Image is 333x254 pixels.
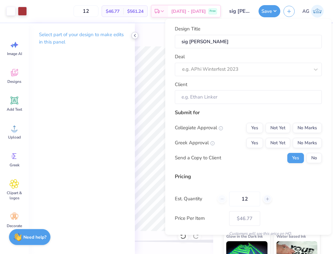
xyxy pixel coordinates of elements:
a: AG [299,5,327,18]
div: Submit for [175,109,322,116]
button: Save [259,5,280,17]
button: No Marks [293,123,322,133]
span: Image AI [7,51,22,56]
div: Greek Approval [175,139,215,147]
p: Select part of your design to make edits in this panel [39,31,125,46]
span: Decorate [7,223,22,228]
button: No [306,153,322,163]
div: Customers will see this price on HQ. [175,231,322,236]
div: Pricing [175,173,322,180]
span: Glow in the Dark Ink [226,233,263,240]
input: – – [229,192,260,206]
button: No Marks [293,138,322,148]
button: Not Yet [266,138,290,148]
img: Ana Gonzalez [311,5,324,18]
label: Client [175,81,187,88]
button: Yes [287,153,304,163]
label: Design Title [175,25,200,33]
input: e.g. Ethan Linker [175,90,322,104]
span: Water based Ink [276,233,306,240]
strong: Need help? [23,234,46,240]
span: Clipart & logos [4,190,25,201]
div: Collegiate Approval [175,124,223,131]
span: [DATE] - [DATE] [171,8,206,15]
input: – – [74,5,98,17]
span: $561.24 [127,8,143,15]
label: Price Per Item [175,215,224,222]
span: $46.77 [106,8,120,15]
span: Free [210,9,216,13]
button: Not Yet [266,123,290,133]
label: Est. Quantity [175,195,213,202]
span: Add Text [7,107,22,112]
div: Send a Copy to Client [175,154,221,162]
span: AG [302,8,309,15]
span: Greek [10,163,19,168]
button: Yes [246,138,263,148]
button: Yes [246,123,263,133]
input: Untitled Design [224,5,255,18]
span: Designs [7,79,21,84]
label: Deal [175,53,185,60]
span: Upload [8,135,21,140]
